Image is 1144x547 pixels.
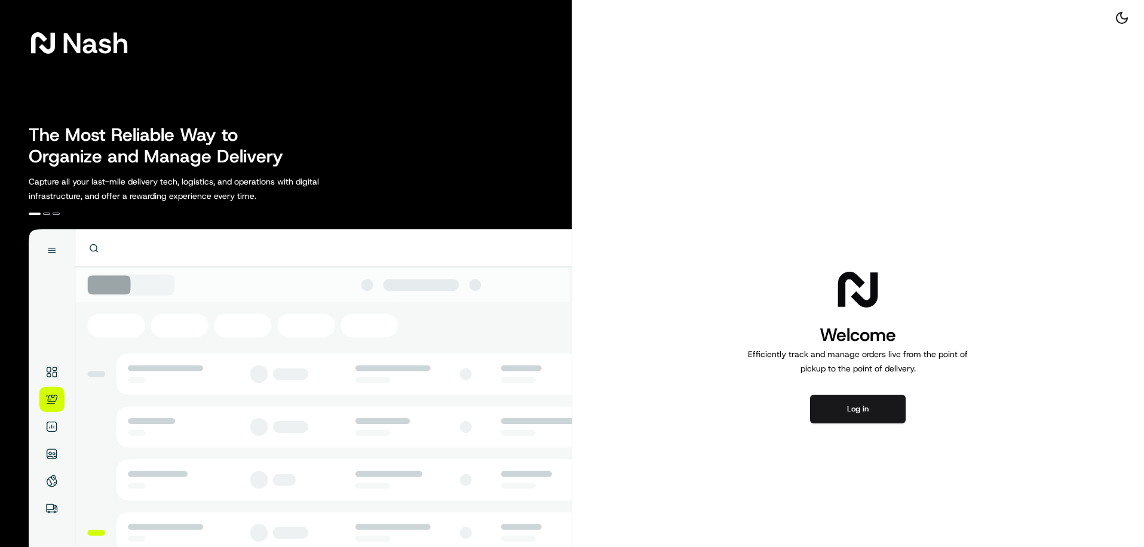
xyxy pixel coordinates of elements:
p: Efficiently track and manage orders live from the point of pickup to the point of delivery. [743,347,973,376]
button: Log in [810,395,906,423]
span: Nash [62,31,128,55]
h1: Welcome [743,323,973,347]
p: Capture all your last-mile delivery tech, logistics, and operations with digital infrastructure, ... [29,174,373,203]
h2: The Most Reliable Way to Organize and Manage Delivery [29,124,296,167]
